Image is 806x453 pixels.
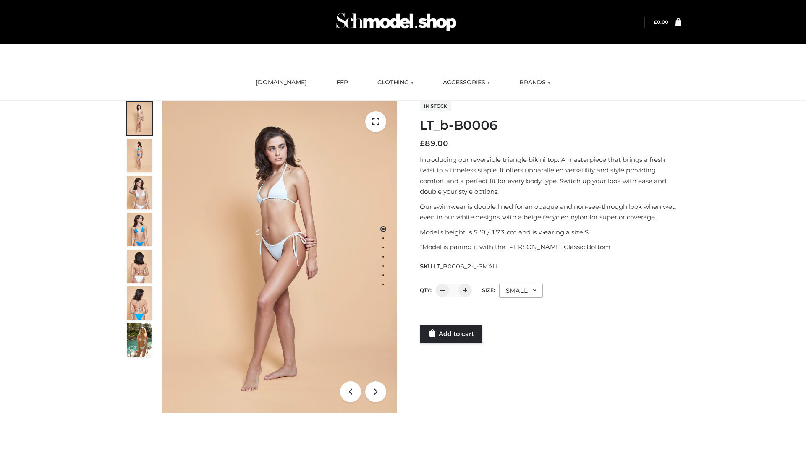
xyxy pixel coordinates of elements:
[127,176,152,209] img: ArielClassicBikiniTop_CloudNine_AzureSky_OW114ECO_3-scaled.jpg
[127,286,152,320] img: ArielClassicBikiniTop_CloudNine_AzureSky_OW114ECO_8-scaled.jpg
[420,201,681,223] p: Our swimwear is double lined for an opaque and non-see-through look when wet, even in our white d...
[420,118,681,133] h1: LT_b-B0006
[162,101,397,413] img: ArielClassicBikiniTop_CloudNine_AzureSky_OW114ECO_1
[499,284,543,298] div: SMALL
[330,73,354,92] a: FFP
[333,5,459,39] img: Schmodel Admin 964
[371,73,420,92] a: CLOTHING
[513,73,557,92] a: BRANDS
[420,227,681,238] p: Model’s height is 5 ‘8 / 173 cm and is wearing a size S.
[420,139,425,148] span: £
[420,287,432,293] label: QTY:
[654,19,668,25] a: £0.00
[437,73,496,92] a: ACCESSORIES
[420,154,681,197] p: Introducing our reversible triangle bikini top. A masterpiece that brings a fresh twist to a time...
[127,213,152,246] img: ArielClassicBikiniTop_CloudNine_AzureSky_OW114ECO_4-scaled.jpg
[420,325,482,343] a: Add to cart
[127,139,152,172] img: ArielClassicBikiniTop_CloudNine_AzureSky_OW114ECO_2-scaled.jpg
[420,101,451,111] span: In stock
[249,73,313,92] a: [DOMAIN_NAME]
[127,102,152,135] img: ArielClassicBikiniTop_CloudNine_AzureSky_OW114ECO_1-scaled.jpg
[420,261,500,271] span: SKU:
[127,250,152,283] img: ArielClassicBikiniTop_CloudNine_AzureSky_OW114ECO_7-scaled.jpg
[654,19,657,25] span: £
[482,287,495,293] label: Size:
[420,242,681,253] p: *Model is pairing it with the [PERSON_NAME] Classic Bottom
[420,139,448,148] bdi: 89.00
[434,263,499,270] span: LT_B0006_2-_-SMALL
[654,19,668,25] bdi: 0.00
[127,323,152,357] img: Arieltop_CloudNine_AzureSky2.jpg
